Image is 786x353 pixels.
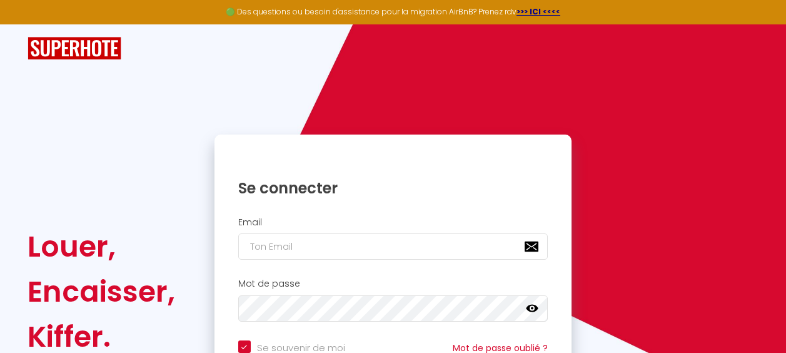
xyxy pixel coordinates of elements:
h2: Mot de passe [238,279,548,289]
h1: Se connecter [238,178,548,198]
div: Encaisser, [28,269,175,314]
div: Louer, [28,224,175,269]
a: >>> ICI <<<< [516,6,560,17]
input: Ton Email [238,233,548,260]
img: SuperHote logo [28,37,121,60]
h2: Email [238,217,548,228]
